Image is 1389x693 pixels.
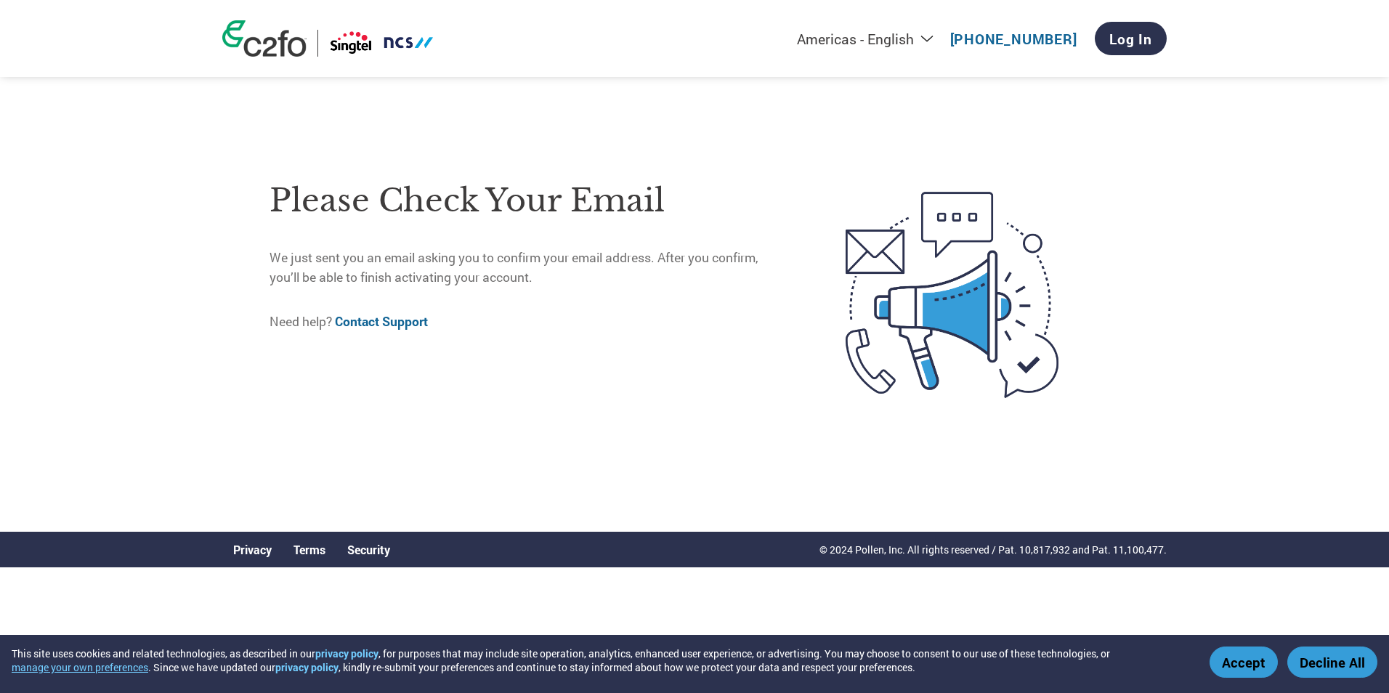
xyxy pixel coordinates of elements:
a: privacy policy [275,660,339,674]
p: © 2024 Pollen, Inc. All rights reserved / Pat. 10,817,932 and Pat. 11,100,477. [819,542,1167,557]
a: privacy policy [315,647,378,660]
p: We just sent you an email asking you to confirm your email address. After you confirm, you’ll be ... [270,248,785,287]
div: This site uses cookies and related technologies, as described in our , for purposes that may incl... [12,647,1188,674]
button: Decline All [1287,647,1377,678]
a: Contact Support [335,313,428,330]
a: [PHONE_NUMBER] [950,30,1077,48]
button: manage your own preferences [12,660,148,674]
a: Privacy [233,542,272,557]
p: Need help? [270,312,785,331]
button: Accept [1210,647,1278,678]
a: Terms [293,542,325,557]
img: Singtel [329,30,434,57]
a: Log In [1095,22,1167,55]
h1: Please check your email [270,177,785,224]
a: Security [347,542,390,557]
img: open-email [785,166,1119,424]
img: c2fo logo [222,20,307,57]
